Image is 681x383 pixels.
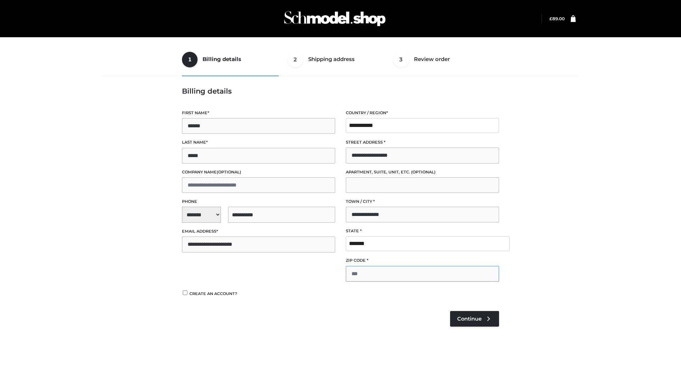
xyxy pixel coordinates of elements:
span: £ [549,16,552,21]
span: Continue [457,316,482,322]
label: Town / City [346,198,499,205]
h3: Billing details [182,87,499,95]
label: Country / Region [346,110,499,116]
a: Continue [450,311,499,327]
label: State [346,228,499,234]
label: Phone [182,198,335,205]
label: ZIP Code [346,257,499,264]
label: Last name [182,139,335,146]
span: (optional) [411,170,436,174]
label: Street address [346,139,499,146]
span: Create an account? [189,291,237,296]
span: (optional) [217,170,241,174]
input: Create an account? [182,290,188,295]
label: Company name [182,169,335,176]
bdi: 89.00 [549,16,565,21]
label: First name [182,110,335,116]
a: £89.00 [549,16,565,21]
label: Email address [182,228,335,235]
img: Schmodel Admin 964 [282,5,388,33]
label: Apartment, suite, unit, etc. [346,169,499,176]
